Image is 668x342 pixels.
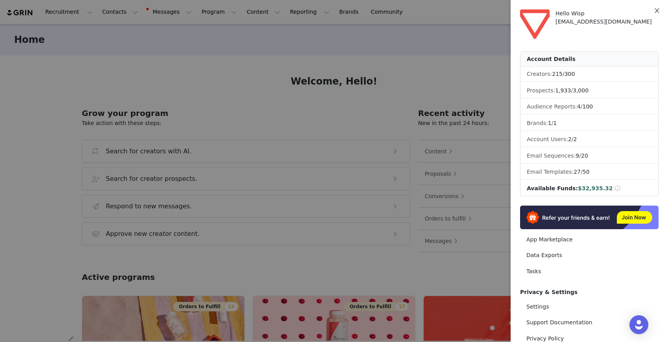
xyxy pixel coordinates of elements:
span: / [574,169,589,175]
span: Available Funds: [527,185,578,191]
div: Hello Wisp [555,9,659,18]
span: 20 [581,153,588,159]
span: 3,000 [573,87,589,94]
li: Prospects: [520,83,658,98]
span: / [552,71,575,77]
div: Open Intercom Messenger [629,315,648,334]
a: Data Exports [520,248,659,263]
div: Account Details [520,52,658,67]
li: Creators: [520,67,658,82]
li: Account Users: [520,132,658,147]
li: Email Templates: [520,165,658,180]
span: / [576,153,588,159]
div: [EMAIL_ADDRESS][DOMAIN_NAME] [555,18,659,26]
span: 215 [552,71,563,77]
span: 4 [577,103,581,110]
span: 100 [583,103,593,110]
i: icon: close [654,7,660,14]
span: 27 [574,169,581,175]
span: 9 [576,153,579,159]
a: Settings [520,300,659,314]
span: / [548,120,557,126]
span: 300 [565,71,575,77]
li: Audience Reports: / [520,99,658,114]
span: 1 [548,120,552,126]
span: / [555,87,589,94]
span: 50 [583,169,590,175]
span: $32,935.32 [578,185,613,191]
span: 1 [553,120,557,126]
img: Refer & Earn [520,206,659,229]
span: Privacy & Settings [520,289,578,295]
a: App Marketplace [520,232,659,247]
span: / [568,136,577,142]
li: Email Sequences: [520,149,658,164]
span: 2 [568,136,572,142]
a: Support Documentation [520,315,659,330]
span: 1,933 [555,87,571,94]
a: Tasks [520,264,659,279]
img: 327e58c1-d6cc-47c6-a8eb-87d692f12d60.png [520,9,550,39]
span: 2 [574,136,577,142]
li: Brands: [520,116,658,131]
